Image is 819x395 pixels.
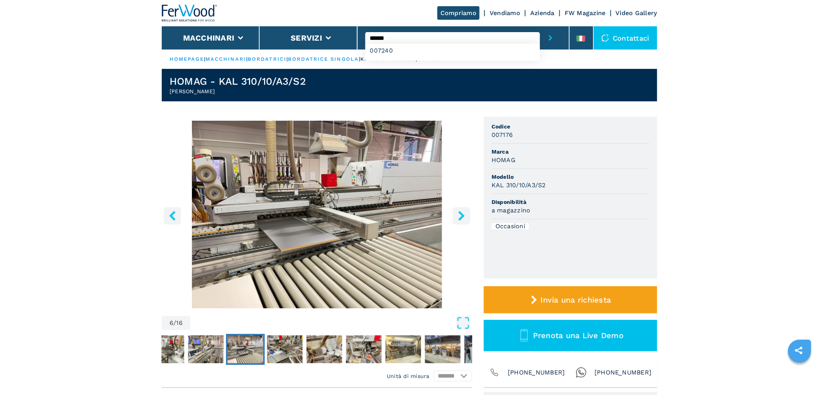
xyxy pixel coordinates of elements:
img: ce62587e6b8418f944ca0b1bfb7d3e21 [267,335,303,363]
div: Contattaci [594,26,658,50]
span: Codice [492,123,649,130]
button: Go to Slide 5 [187,334,225,365]
span: / [173,320,176,326]
a: bordatrice singola [288,56,359,62]
h2: [PERSON_NAME] [170,87,306,95]
img: bbfccf774bc2a77c5393a9346b41a90e [228,335,263,363]
button: Go to Slide 6 [226,334,265,365]
button: Open Fullscreen [192,316,470,330]
img: f41a46ccf10627da773694fd40b97327 [386,335,421,363]
button: Go to Slide 7 [266,334,304,365]
img: Contattaci [601,34,609,42]
button: Go to Slide 9 [344,334,383,365]
img: e98fdae487bb550ee67844073a23e8eb [346,335,382,363]
button: Go to Slide 12 [463,334,502,365]
span: Prenota una Live Demo [533,331,624,340]
button: Go to Slide 11 [423,334,462,365]
img: Phone [489,367,500,378]
button: Go to Slide 8 [305,334,344,365]
h1: HOMAG - KAL 310/10/A3/S2 [170,75,306,87]
em: Unità di misura [387,372,430,380]
button: Go to Slide 4 [147,334,186,365]
button: Servizi [291,33,322,43]
span: Invia una richiesta [541,295,611,304]
div: 007240 [365,44,540,58]
img: 8949af8030f07f8e278fbe8ab60f29e7 [425,335,461,363]
button: right-button [453,207,470,224]
iframe: Chat [786,360,813,389]
img: d61ec016a414e4a6add4022196a08cb4 [188,335,224,363]
a: HOMEPAGE [170,56,204,62]
img: Bordatrice Singola HOMAG KAL 310/10/A3/S2 [162,121,472,308]
a: FW Magazine [565,9,606,17]
div: Go to Slide 6 [162,121,472,308]
span: | [246,56,248,62]
a: sharethis [789,341,809,360]
h3: a magazzino [492,206,531,215]
h3: 007176 [492,130,513,139]
img: 22d0fd5251ee6c29c5f71bd869905bec [307,335,342,363]
a: macchinari [206,56,246,62]
button: Prenota una Live Demo [484,320,657,351]
button: submit-button [540,26,561,50]
a: Vendiamo [490,9,520,17]
span: [PHONE_NUMBER] [595,367,652,378]
span: | [286,56,288,62]
span: Marca [492,148,649,156]
p: kal 310 10 a3 s2 | [360,56,418,63]
button: Invia una richiesta [484,286,657,313]
div: Occasioni [492,223,529,229]
nav: Thumbnail Navigation [68,334,379,365]
span: 16 [176,320,183,326]
span: 6 [170,320,173,326]
span: | [204,56,206,62]
img: 04e13a0727d561874ac6944fdd40de48 [464,335,500,363]
a: Azienda [530,9,555,17]
span: Modello [492,173,649,181]
a: Video Gallery [616,9,657,17]
span: [PHONE_NUMBER] [508,367,565,378]
img: 3f70d89cb02f79f5eef90bb34f1205a8 [149,335,184,363]
span: | [359,56,360,62]
img: Ferwood [162,5,218,22]
span: Disponibilità [492,198,649,206]
h3: KAL 310/10/A3/S2 [492,181,546,190]
button: Go to Slide 10 [384,334,423,365]
a: Compriamo [437,6,480,20]
button: left-button [164,207,181,224]
button: Macchinari [183,33,235,43]
h3: HOMAG [492,156,516,164]
a: bordatrici [248,56,286,62]
img: Whatsapp [576,367,587,378]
